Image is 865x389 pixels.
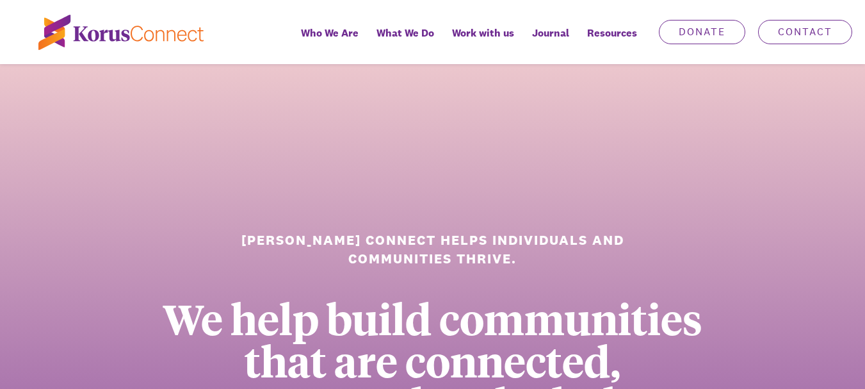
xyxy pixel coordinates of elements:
[240,231,625,269] h1: [PERSON_NAME] Connect helps individuals and communities thrive.
[523,18,578,64] a: Journal
[301,24,359,42] span: Who We Are
[758,20,852,44] a: Contact
[376,24,434,42] span: What We Do
[452,24,514,42] span: Work with us
[38,15,204,50] img: korus-connect%2Fc5177985-88d5-491d-9cd7-4a1febad1357_logo.svg
[292,18,368,64] a: Who We Are
[368,18,443,64] a: What We Do
[532,24,569,42] span: Journal
[443,18,523,64] a: Work with us
[659,20,745,44] a: Donate
[578,18,646,64] div: Resources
